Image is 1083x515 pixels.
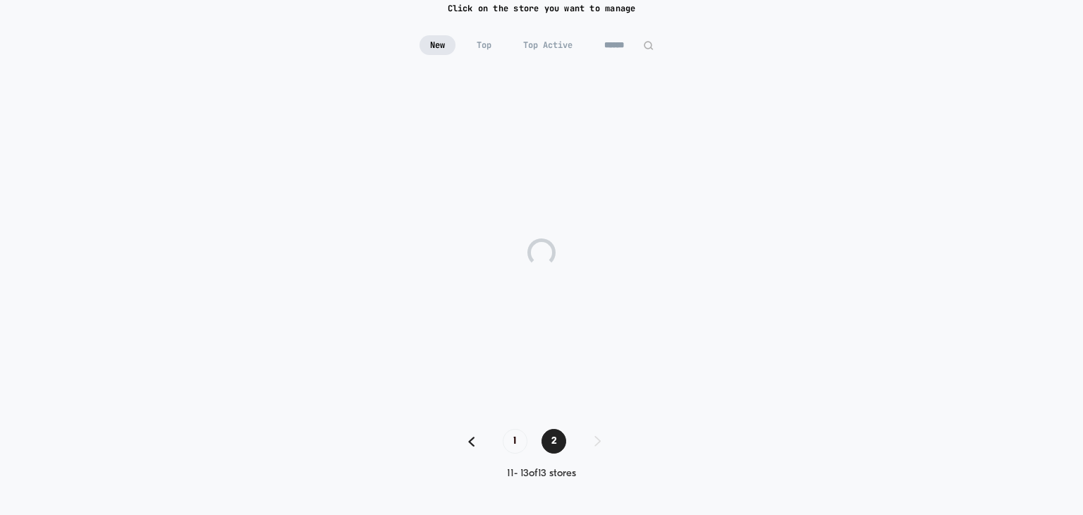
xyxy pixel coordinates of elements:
[466,35,502,55] span: Top
[448,3,636,14] h2: Click on the store you want to manage
[513,35,583,55] span: Top Active
[468,437,475,447] img: pagination back
[420,35,455,55] span: New
[643,40,654,51] img: edit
